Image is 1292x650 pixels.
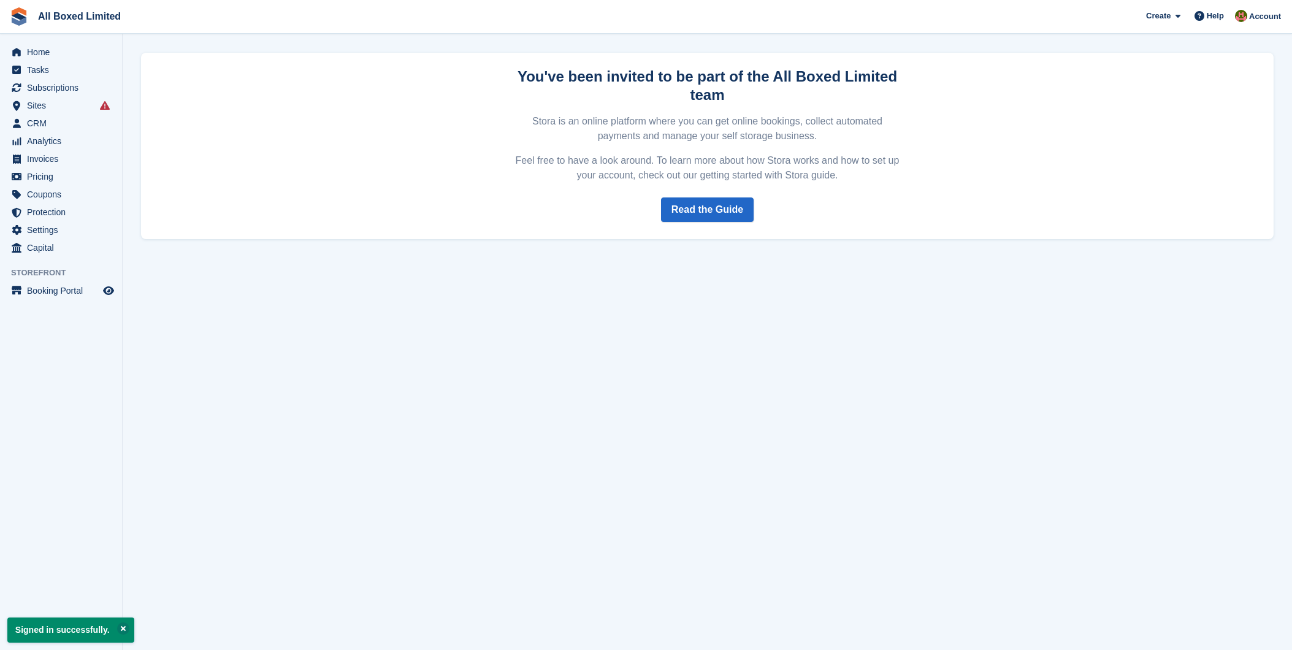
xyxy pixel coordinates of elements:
[27,61,101,78] span: Tasks
[101,283,116,298] a: Preview store
[27,186,101,203] span: Coupons
[1235,10,1247,22] img: Sharon Hawkins
[33,6,126,26] a: All Boxed Limited
[7,617,134,643] p: Signed in successfully.
[6,186,116,203] a: menu
[6,150,116,167] a: menu
[6,61,116,78] a: menu
[11,267,122,279] span: Storefront
[6,115,116,132] a: menu
[100,101,110,110] i: Smart entry sync failures have occurred
[518,68,897,103] strong: You've been invited to be part of the All Boxed Limited team
[27,204,101,221] span: Protection
[6,79,116,96] a: menu
[27,115,101,132] span: CRM
[10,7,28,26] img: stora-icon-8386f47178a22dfd0bd8f6a31ec36ba5ce8667c1dd55bd0f319d3a0aa187defe.svg
[6,168,116,185] a: menu
[27,282,101,299] span: Booking Portal
[6,221,116,239] a: menu
[514,153,901,183] p: Feel free to have a look around. To learn more about how Stora works and how to set up your accou...
[27,79,101,96] span: Subscriptions
[6,132,116,150] a: menu
[27,168,101,185] span: Pricing
[1207,10,1224,22] span: Help
[6,204,116,221] a: menu
[27,150,101,167] span: Invoices
[27,44,101,61] span: Home
[6,97,116,114] a: menu
[514,114,901,143] p: Stora is an online platform where you can get online bookings, collect automated payments and man...
[27,97,101,114] span: Sites
[27,221,101,239] span: Settings
[27,132,101,150] span: Analytics
[6,44,116,61] a: menu
[1249,10,1281,23] span: Account
[27,239,101,256] span: Capital
[6,239,116,256] a: menu
[6,282,116,299] a: menu
[661,197,754,222] a: Read the Guide
[1146,10,1171,22] span: Create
